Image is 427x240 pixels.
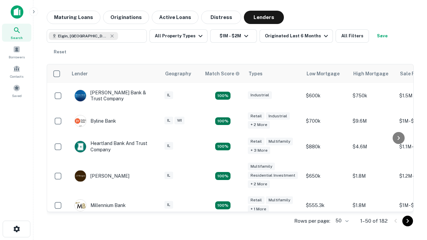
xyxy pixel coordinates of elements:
div: IL [164,142,173,150]
div: Capitalize uses an advanced AI algorithm to match your search with the best lender. The match sco... [205,70,240,77]
button: Distress [201,11,241,24]
div: Types [249,70,263,78]
div: + 2 more [248,121,270,129]
button: All Filters [336,29,369,43]
div: Residential Investment [248,172,298,179]
td: $555.3k [303,193,349,218]
td: $650k [303,159,349,193]
img: capitalize-icon.png [11,5,23,19]
div: 50 [333,216,350,226]
h6: Match Score [205,70,239,77]
img: picture [75,141,86,152]
div: IL [164,91,173,99]
th: Lender [68,64,161,83]
div: High Mortgage [353,70,388,78]
a: Contacts [2,62,31,80]
button: All Property Types [149,29,207,43]
button: Lenders [244,11,284,24]
th: Capitalize uses an advanced AI algorithm to match your search with the best lender. The match sco... [201,64,245,83]
p: Rows per page: [294,217,330,225]
p: 1–50 of 182 [360,217,388,225]
div: Multifamily [248,163,275,170]
td: $600k [303,83,349,108]
a: Borrowers [2,43,31,61]
a: Saved [2,82,31,100]
th: Types [245,64,303,83]
div: + 3 more [248,147,270,154]
div: IL [164,117,173,124]
div: + 1 more [248,205,269,213]
div: WI [174,117,184,124]
td: $9.6M [349,108,396,134]
span: Contacts [10,74,23,79]
div: Byline Bank [74,115,116,127]
img: picture [75,200,86,211]
img: picture [75,170,86,182]
div: Matching Properties: 19, hasApolloMatch: undefined [215,143,231,151]
th: Geography [161,64,201,83]
span: Elgin, [GEOGRAPHIC_DATA], [GEOGRAPHIC_DATA] [58,33,108,39]
td: $880k [303,134,349,159]
td: $1.8M [349,193,396,218]
span: Saved [12,93,22,98]
button: Active Loans [152,11,198,24]
span: Search [11,35,23,40]
td: $750k [349,83,396,108]
div: Lender [72,70,88,78]
div: Matching Properties: 16, hasApolloMatch: undefined [215,201,231,209]
td: $700k [303,108,349,134]
iframe: Chat Widget [394,187,427,219]
button: $1M - $2M [210,29,257,43]
div: [PERSON_NAME] Bank & Trust Company [74,90,154,102]
div: Millennium Bank [74,199,126,211]
div: Matching Properties: 19, hasApolloMatch: undefined [215,117,231,125]
div: Industrial [266,112,290,120]
div: + 2 more [248,180,270,188]
a: Search [2,24,31,42]
th: High Mortgage [349,64,396,83]
button: Reset [49,45,71,59]
div: Matching Properties: 28, hasApolloMatch: undefined [215,92,231,100]
button: Go to next page [402,216,413,226]
span: Borrowers [9,54,25,60]
button: Originated Last 6 Months [260,29,333,43]
div: Retail [248,112,265,120]
div: Originated Last 6 Months [265,32,330,40]
div: Geography [165,70,191,78]
div: IL [164,201,173,209]
td: $1.8M [349,159,396,193]
th: Low Mortgage [303,64,349,83]
button: Originations [103,11,149,24]
div: Matching Properties: 25, hasApolloMatch: undefined [215,172,231,180]
td: $4.6M [349,134,396,159]
div: Multifamily [266,138,293,145]
div: [PERSON_NAME] [74,170,129,182]
div: Heartland Bank And Trust Company [74,140,154,152]
div: Retail [248,138,265,145]
img: picture [75,115,86,127]
button: Maturing Loans [47,11,100,24]
div: Multifamily [266,196,293,204]
div: Low Mortgage [307,70,340,78]
img: picture [75,90,86,101]
div: Industrial [248,91,272,99]
div: IL [164,172,173,179]
button: Save your search to get updates of matches that match your search criteria. [372,29,393,43]
div: Retail [248,196,265,204]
